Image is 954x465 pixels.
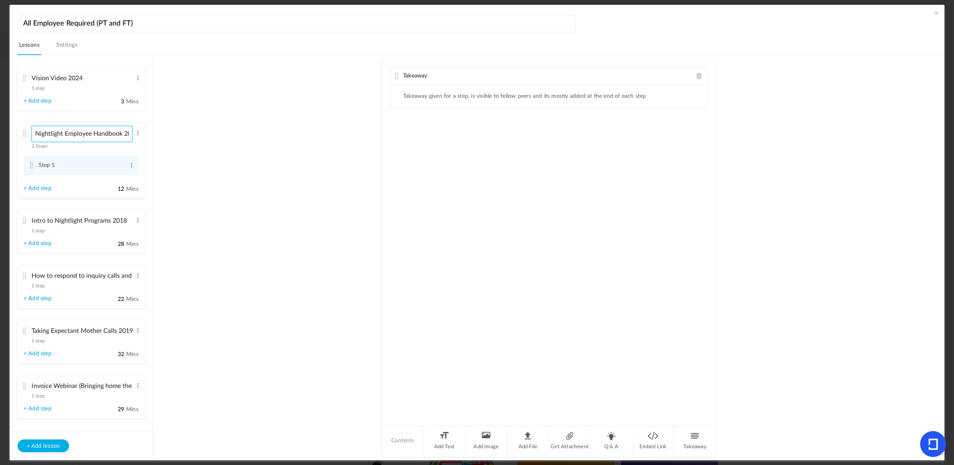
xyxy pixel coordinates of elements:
span: Mins [126,352,139,357]
li: Add Text [424,426,466,456]
li: Contents [382,426,424,456]
li: Takeaway given for a step, is visible to fellow peers and its mostly added at the end of each step [403,93,646,100]
span: Mins [126,241,139,247]
span: Mins [126,186,139,192]
li: Add Image [465,426,507,456]
li: Add File [507,426,549,456]
span: Mins [126,99,139,105]
li: Takeaway [674,426,716,456]
input: Mins [105,241,125,248]
input: Mins [105,186,125,193]
span: Mins [126,297,139,302]
input: Mins [105,351,125,358]
li: Embed Link [632,426,674,456]
span: Takeaway [403,73,428,79]
span: Mins [126,407,139,412]
li: Q & A [591,426,633,456]
input: Mins [105,296,125,303]
li: Get Attachment [549,426,591,456]
input: Mins [105,406,125,414]
input: Mins [105,98,125,106]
